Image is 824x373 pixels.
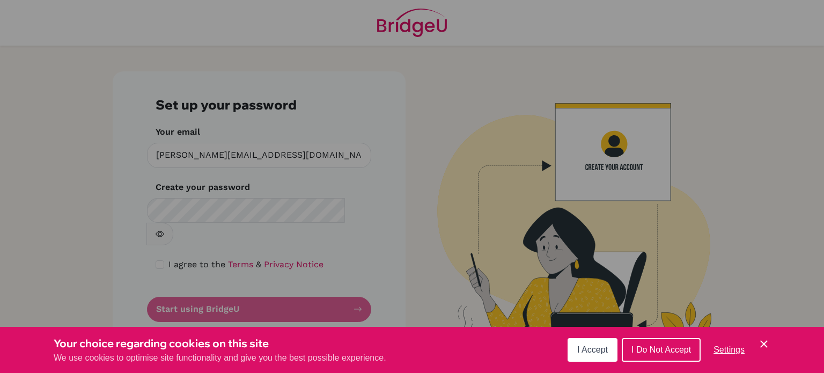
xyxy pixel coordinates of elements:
[54,335,386,352] h3: Your choice regarding cookies on this site
[705,339,753,361] button: Settings
[622,338,701,362] button: I Do Not Accept
[577,345,608,354] span: I Accept
[631,345,691,354] span: I Do Not Accept
[713,345,745,354] span: Settings
[568,338,617,362] button: I Accept
[54,352,386,364] p: We use cookies to optimise site functionality and give you the best possible experience.
[757,338,770,350] button: Save and close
